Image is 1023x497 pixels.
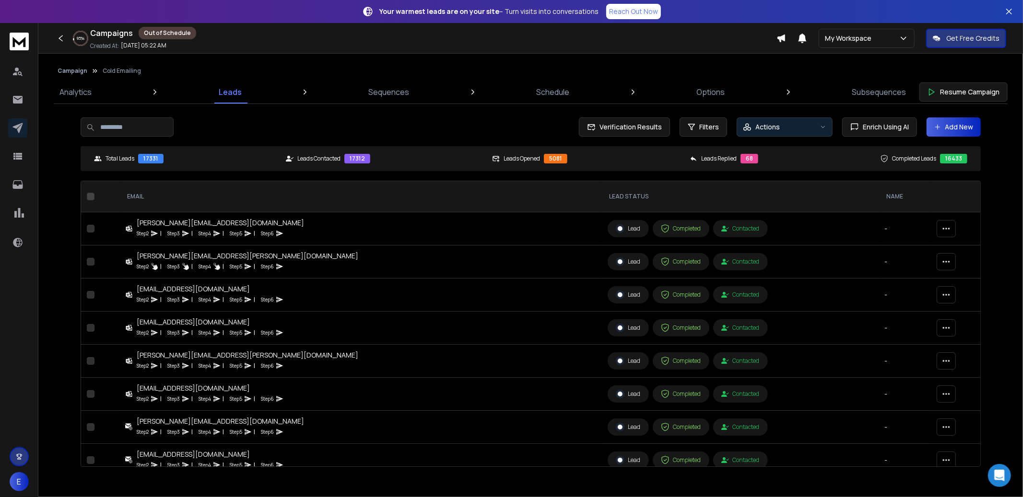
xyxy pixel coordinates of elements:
[661,456,701,464] div: Completed
[137,460,149,470] p: Step 2
[160,460,162,470] p: |
[121,42,166,49] p: [DATE] 05:22 AM
[191,394,193,404] p: |
[167,262,180,271] p: Step 3
[199,394,211,404] p: Step 4
[701,155,737,162] p: Leads Replied
[191,262,193,271] p: |
[139,27,196,39] div: Out of Schedule
[721,258,760,266] div: Contacted
[223,460,224,470] p: |
[167,460,180,470] p: Step 3
[842,117,917,137] button: Enrich Using AI
[254,262,255,271] p: |
[199,361,211,370] p: Step 4
[579,117,670,137] button: Verification Results
[879,345,931,378] td: -
[261,394,274,404] p: Step 6
[616,324,641,332] div: Lead
[609,7,658,16] p: Reach Out Now
[661,324,701,332] div: Completed
[879,378,931,411] td: -
[721,390,760,398] div: Contacted
[988,464,1011,487] div: Open Intercom Messenger
[191,328,193,337] p: |
[199,295,211,304] p: Step 4
[160,361,162,370] p: |
[137,295,149,304] p: Step 2
[616,390,641,398] div: Lead
[199,460,211,470] p: Step 4
[103,67,141,75] p: Cold Emailing
[58,67,87,75] button: Campaign
[661,257,701,266] div: Completed
[254,361,255,370] p: |
[254,328,255,337] p: |
[230,394,242,404] p: Step 5
[137,416,304,426] div: [PERSON_NAME][EMAIL_ADDRESS][DOMAIN_NAME]
[602,181,879,212] th: LEAD STATUS
[137,218,304,228] div: [PERSON_NAME][EMAIL_ADDRESS][DOMAIN_NAME]
[160,427,162,437] p: |
[846,81,912,104] a: Subsequences
[10,33,29,50] img: logo
[191,460,193,470] p: |
[755,122,780,132] p: Actions
[137,328,149,337] p: Step 2
[661,290,701,299] div: Completed
[230,262,242,271] p: Step 5
[137,262,149,271] p: Step 2
[261,328,274,337] p: Step 6
[606,4,661,19] a: Reach Out Now
[10,472,29,491] button: E
[137,284,283,294] div: [EMAIL_ADDRESS][DOMAIN_NAME]
[160,262,162,271] p: |
[223,328,224,337] p: |
[940,154,967,163] div: 16433
[616,257,641,266] div: Lead
[199,229,211,238] p: Step 4
[230,229,242,238] p: Step 5
[879,278,931,312] td: -
[879,181,931,212] th: NAME
[661,357,701,365] div: Completed
[160,328,162,337] p: |
[879,212,931,245] td: -
[616,290,641,299] div: Lead
[223,295,224,304] p: |
[297,155,341,162] p: Leads Contacted
[90,42,119,50] p: Created At:
[137,394,149,404] p: Step 2
[379,7,499,16] strong: Your warmest leads are on your site
[261,229,274,238] p: Step 6
[721,423,760,431] div: Contacted
[363,81,415,104] a: Sequences
[946,34,999,43] p: Get Free Credits
[530,81,575,104] a: Schedule
[137,361,149,370] p: Step 2
[137,251,358,261] div: [PERSON_NAME][EMAIL_ADDRESS][PERSON_NAME][DOMAIN_NAME]
[661,224,701,233] div: Completed
[160,394,162,404] p: |
[230,295,242,304] p: Step 5
[191,427,193,437] p: |
[344,154,370,163] div: 17312
[721,225,760,232] div: Contacted
[223,361,224,370] p: |
[167,229,180,238] p: Step 3
[160,295,162,304] p: |
[699,122,719,132] span: Filters
[721,324,760,332] div: Contacted
[852,86,906,98] p: Subsequences
[254,460,255,470] p: |
[261,262,274,271] p: Step 6
[379,7,599,16] p: – Turn visits into conversations
[369,86,410,98] p: Sequences
[137,450,283,459] div: [EMAIL_ADDRESS][DOMAIN_NAME]
[223,262,224,271] p: |
[167,295,180,304] p: Step 3
[661,390,701,398] div: Completed
[879,444,931,477] td: -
